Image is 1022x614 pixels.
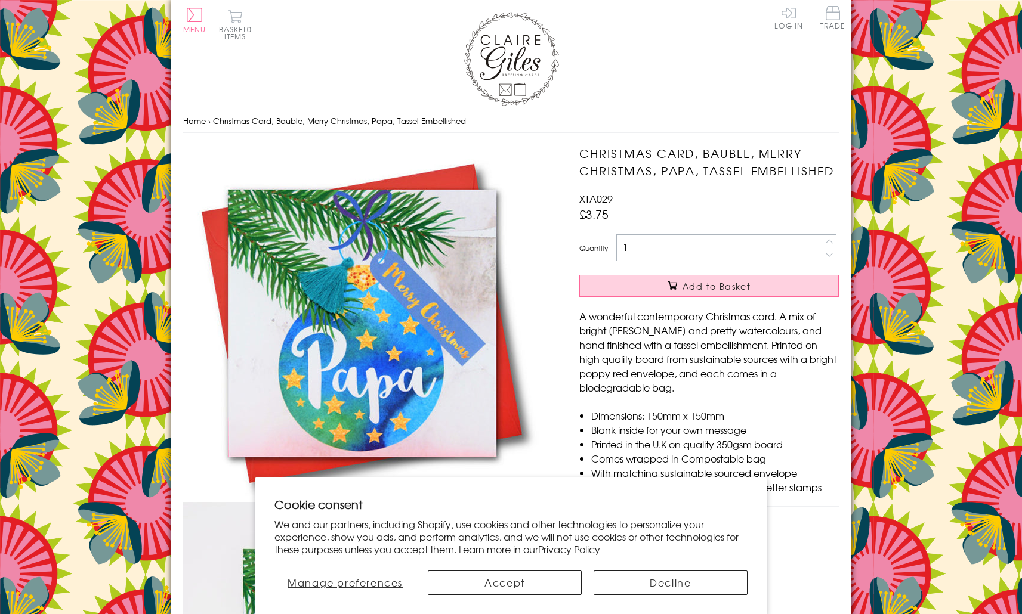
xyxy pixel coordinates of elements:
button: Menu [183,8,206,33]
img: Christmas Card, Bauble, Merry Christmas, Papa, Tassel Embellished [183,145,541,502]
span: Menu [183,24,206,35]
li: Blank inside for your own message [591,423,839,437]
button: Basket0 items [219,10,252,40]
a: Log In [774,6,803,29]
a: Privacy Policy [538,542,600,556]
nav: breadcrumbs [183,109,839,134]
span: Trade [820,6,845,29]
p: A wonderful contemporary Christmas card. A mix of bright [PERSON_NAME] and pretty watercolours, a... [579,309,839,395]
span: Christmas Card, Bauble, Merry Christmas, Papa, Tassel Embellished [213,115,466,126]
li: Printed in the U.K on quality 350gsm board [591,437,839,451]
span: XTA029 [579,191,613,206]
img: Claire Giles Greetings Cards [464,12,559,106]
p: We and our partners, including Shopify, use cookies and other technologies to personalize your ex... [274,518,748,555]
h1: Christmas Card, Bauble, Merry Christmas, Papa, Tassel Embellished [579,145,839,179]
label: Quantity [579,243,608,253]
button: Decline [594,570,748,595]
button: Manage preferences [274,570,416,595]
li: Dimensions: 150mm x 150mm [591,408,839,423]
button: Add to Basket [579,275,839,297]
span: 0 items [224,24,252,42]
span: › [208,115,211,126]
li: Comes wrapped in Compostable bag [591,451,839,466]
button: Accept [428,570,582,595]
h2: Cookie consent [274,496,748,513]
span: Add to Basket [683,280,751,292]
a: Trade [820,6,845,32]
a: Home [183,115,206,126]
li: With matching sustainable sourced envelope [591,466,839,480]
span: £3.75 [579,206,609,222]
span: Manage preferences [288,575,403,590]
